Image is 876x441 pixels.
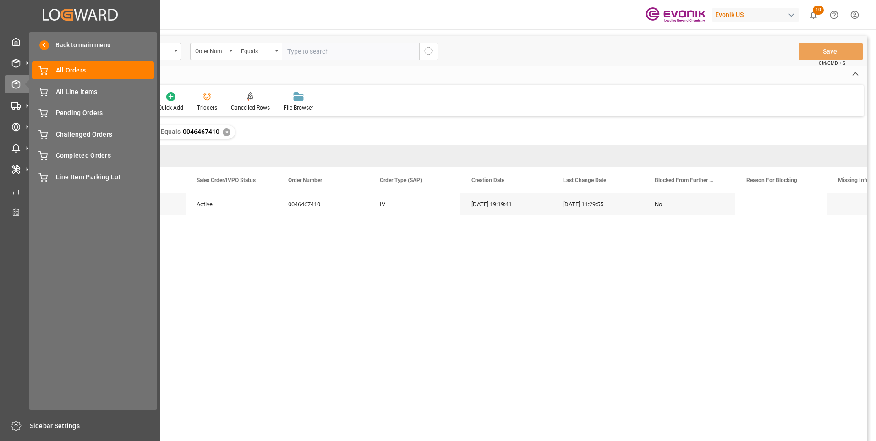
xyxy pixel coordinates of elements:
[712,6,803,23] button: Evonik US
[646,7,705,23] img: Evonik-brand-mark-Deep-Purple-RGB.jpeg_1700498283.jpeg
[190,43,236,60] button: open menu
[30,421,157,431] span: Sidebar Settings
[5,33,155,50] a: My Cockpit
[32,147,154,165] a: Completed Orders
[32,168,154,186] a: Line Item Parking Lot
[56,130,154,139] span: Challenged Orders
[241,45,272,55] div: Equals
[799,43,863,60] button: Save
[32,83,154,100] a: All Line Items
[56,66,154,75] span: All Orders
[231,104,270,112] div: Cancelled Rows
[236,43,282,60] button: open menu
[56,172,154,182] span: Line Item Parking Lot
[32,125,154,143] a: Challenged Orders
[197,194,266,215] div: Active
[32,104,154,122] a: Pending Orders
[419,43,438,60] button: search button
[277,193,369,215] div: 0046467410
[5,203,155,221] a: Transport Planner
[655,177,716,183] span: Blocked From Further Processing
[56,87,154,97] span: All Line Items
[282,43,419,60] input: Type to search
[223,128,230,136] div: ✕
[813,6,824,15] span: 10
[49,40,111,50] span: Back to main menu
[195,45,226,55] div: Order Number
[552,193,644,215] div: [DATE] 11:29:55
[5,182,155,199] a: My Reports
[380,177,422,183] span: Order Type (SAP)
[803,5,824,25] button: show 10 new notifications
[746,177,797,183] span: Reason For Blocking
[158,104,183,112] div: Quick Add
[56,108,154,118] span: Pending Orders
[369,193,460,215] div: IV
[32,61,154,79] a: All Orders
[655,194,724,215] div: No
[824,5,844,25] button: Help Center
[288,177,322,183] span: Order Number
[161,128,181,135] span: Equals
[183,128,219,135] span: 0046467410
[197,104,217,112] div: Triggers
[819,60,845,66] span: Ctrl/CMD + S
[563,177,606,183] span: Last Change Date
[284,104,313,112] div: File Browser
[460,193,552,215] div: [DATE] 19:19:41
[56,151,154,160] span: Completed Orders
[712,8,799,22] div: Evonik US
[471,177,504,183] span: Creation Date
[197,177,256,183] span: Sales Order/IVPO Status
